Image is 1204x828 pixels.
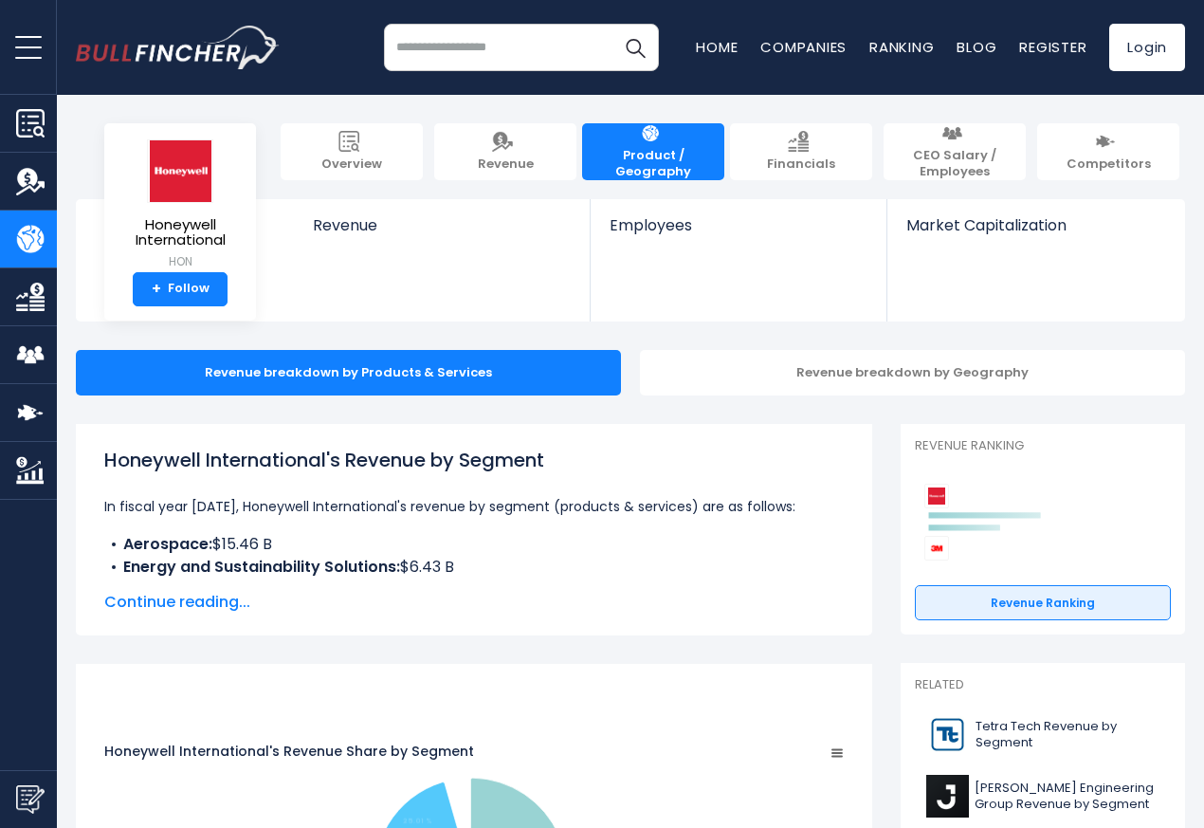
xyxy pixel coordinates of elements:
img: 3M Company competitors logo [924,536,949,561]
tspan: 25.01 % [403,817,432,825]
a: Tetra Tech Revenue by Segment [915,708,1171,761]
a: Product / Geography [582,123,724,180]
span: Market Capitalization [906,216,1164,234]
div: Revenue breakdown by Products & Services [76,350,621,396]
small: HON [119,253,241,270]
img: J logo [926,775,969,818]
span: Financials [767,156,835,173]
tspan: Honeywell International's Revenue Share by Segment [104,742,474,761]
p: In fiscal year [DATE], Honeywell International's revenue by segment (products & services) are as ... [104,495,844,518]
div: Revenue breakdown by Geography [640,350,1185,396]
span: Revenue [478,156,534,173]
a: Revenue [294,199,591,267]
a: CEO Salary / Employees [884,123,1026,180]
span: Overview [321,156,382,173]
li: $15.46 B [104,533,844,556]
p: Revenue Ranking [915,438,1171,454]
span: Continue reading... [104,591,844,614]
span: CEO Salary / Employees [893,148,1016,180]
a: Blog [957,37,996,57]
a: Login [1109,24,1185,71]
a: Competitors [1037,123,1179,180]
button: Search [611,24,659,71]
a: Companies [760,37,847,57]
span: Employees [610,216,867,234]
img: bullfincher logo [76,26,280,69]
a: Honeywell International HON [119,138,242,272]
span: Tetra Tech Revenue by Segment [976,719,1159,751]
h1: Honeywell International's Revenue by Segment [104,446,844,474]
p: Related [915,677,1171,693]
a: +Follow [133,272,228,306]
img: TTEK logo [926,713,970,756]
span: Competitors [1067,156,1151,173]
span: Product / Geography [592,148,715,180]
span: Revenue [313,216,572,234]
li: $6.43 B [104,556,844,579]
span: Honeywell International [119,217,241,248]
a: [PERSON_NAME] Engineering Group Revenue by Segment [915,770,1171,822]
a: Revenue Ranking [915,585,1171,621]
a: Overview [281,123,423,180]
b: Aerospace: [123,533,212,555]
strong: + [152,281,161,298]
a: Employees [591,199,885,267]
a: Register [1019,37,1086,57]
a: Revenue [434,123,576,180]
b: Energy and Sustainability Solutions: [123,556,400,578]
a: Ranking [869,37,934,57]
a: Go to homepage [76,26,280,69]
img: Honeywell International competitors logo [924,484,949,508]
span: [PERSON_NAME] Engineering Group Revenue by Segment [975,781,1159,813]
a: Market Capitalization [887,199,1183,267]
a: Home [696,37,738,57]
a: Financials [730,123,872,180]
